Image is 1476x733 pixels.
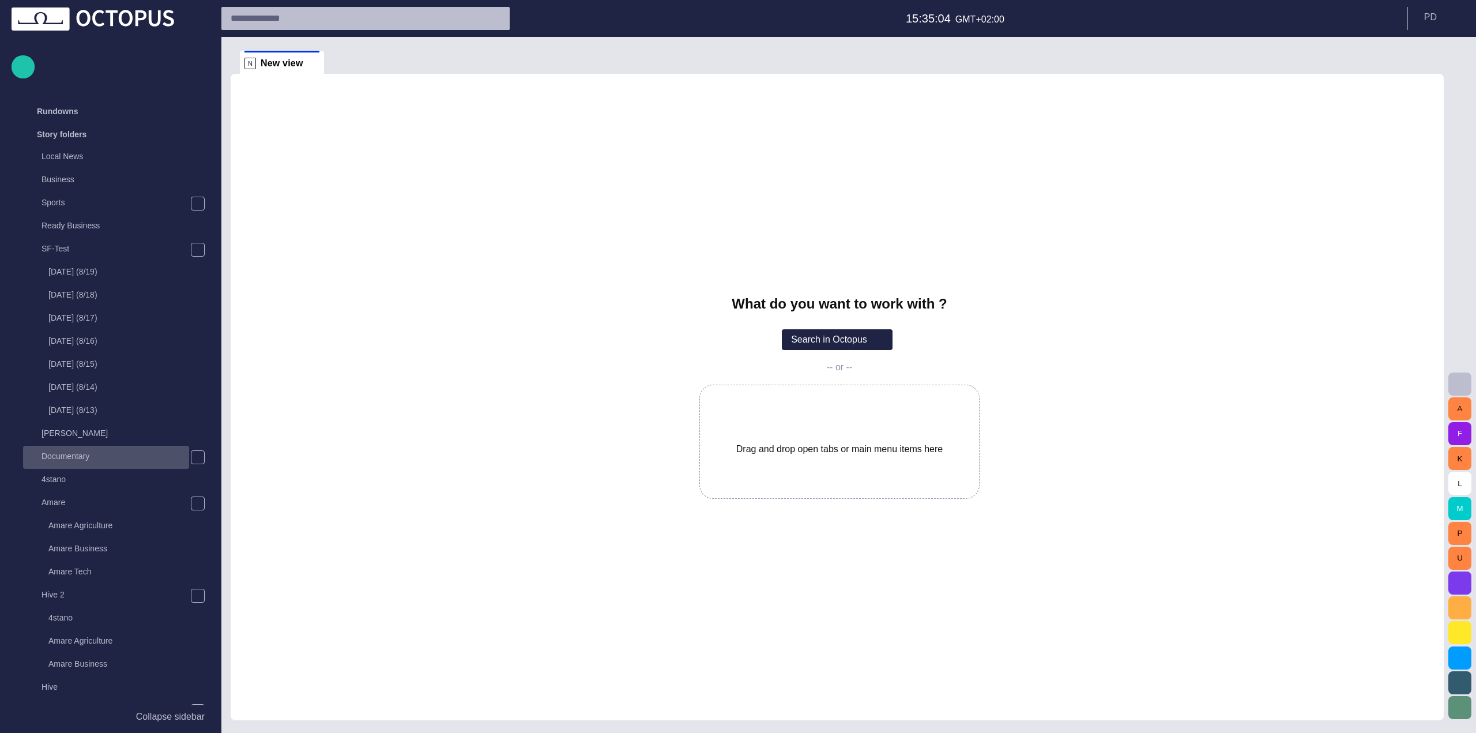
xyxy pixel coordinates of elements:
[25,561,209,584] div: Amare Tech
[18,169,209,192] div: Business
[1448,472,1471,495] button: L
[12,7,174,31] img: Octopus News Room
[25,630,209,653] div: Amare Agriculture
[42,220,209,231] p: Ready Business
[25,538,209,561] div: Amare Business
[42,243,190,254] p: SF-Test
[48,381,209,393] p: [DATE] (8/14)
[1448,397,1471,420] button: A
[25,261,209,284] div: [DATE] (8/19)
[48,404,209,416] p: [DATE] (8/13)
[42,174,209,185] p: Business
[48,266,209,277] p: [DATE] (8/19)
[25,377,209,400] div: [DATE] (8/14)
[48,612,209,623] p: 4stano
[25,515,209,538] div: Amare Agriculture
[18,192,209,215] div: Sports
[18,700,209,723] div: All
[25,284,209,307] div: [DATE] (8/18)
[261,58,303,69] span: New view
[1448,547,1471,570] button: U
[1448,422,1471,445] button: F
[42,427,209,439] p: [PERSON_NAME]
[37,106,78,117] p: Rundowns
[18,215,209,238] div: Ready Business
[136,710,205,724] p: Collapse sidebar
[42,681,209,693] p: Hive
[25,400,209,423] div: [DATE] (8/13)
[48,312,209,324] p: [DATE] (8/17)
[18,676,209,700] div: Hive
[42,704,190,716] p: All
[906,9,951,28] h6: 15:35:04
[244,58,256,69] p: N
[42,450,189,462] p: Documentary
[1448,447,1471,470] button: K
[18,446,209,469] div: Documentary
[48,520,209,531] p: Amare Agriculture
[732,296,947,312] h2: What do you want to work with ?
[42,497,190,508] p: Amare
[48,658,209,670] p: Amare Business
[18,423,209,446] div: [PERSON_NAME]
[25,354,209,377] div: [DATE] (8/15)
[18,469,209,492] div: 4stano
[1424,10,1437,24] p: P D
[1448,522,1471,545] button: P
[240,51,324,74] div: NNew view
[18,492,209,584] div: AmareAmare AgricultureAmare BusinessAmare Tech
[25,307,209,330] div: [DATE] (8/17)
[25,607,209,630] div: 4stano
[48,566,209,577] p: Amare Tech
[48,358,209,370] p: [DATE] (8/15)
[1448,497,1471,520] button: M
[48,335,209,347] p: [DATE] (8/16)
[42,589,190,600] p: Hive 2
[782,329,893,350] button: Search in Octopus
[18,584,209,676] div: Hive 24stanoAmare AgricultureAmare Business
[12,705,209,728] button: Collapse sidebar
[18,238,209,423] div: SF-Test[DATE] (8/19)[DATE] (8/18)[DATE] (8/17)[DATE] (8/16)[DATE] (8/15)[DATE] (8/14)[DATE] (8/13)
[955,13,1004,27] p: GMT+02:00
[827,362,852,373] p: -- or --
[12,100,209,705] ul: main menu
[25,653,209,676] div: Amare Business
[25,330,209,354] div: [DATE] (8/16)
[1415,7,1469,28] button: PD
[18,146,209,169] div: Local News
[42,151,209,162] p: Local News
[42,473,209,485] p: 4stano
[37,129,86,140] p: Story folders
[48,635,209,646] p: Amare Agriculture
[48,543,209,554] p: Amare Business
[42,197,190,208] p: Sports
[48,289,209,300] p: [DATE] (8/18)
